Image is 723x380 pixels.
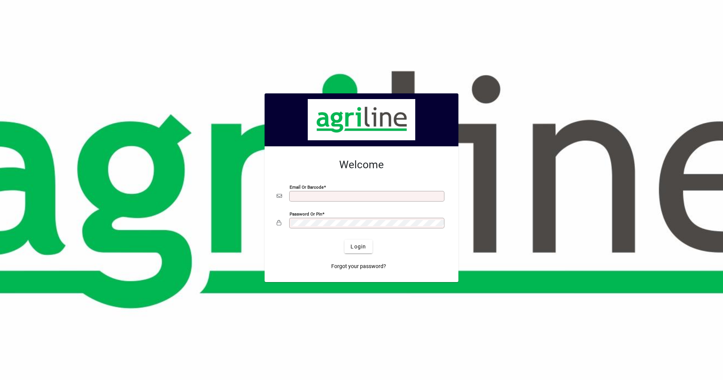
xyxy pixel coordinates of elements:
[331,262,386,270] span: Forgot your password?
[328,259,389,273] a: Forgot your password?
[290,185,324,190] mat-label: Email or Barcode
[290,211,322,217] mat-label: Password or Pin
[277,158,446,171] h2: Welcome
[344,240,372,253] button: Login
[351,243,366,251] span: Login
